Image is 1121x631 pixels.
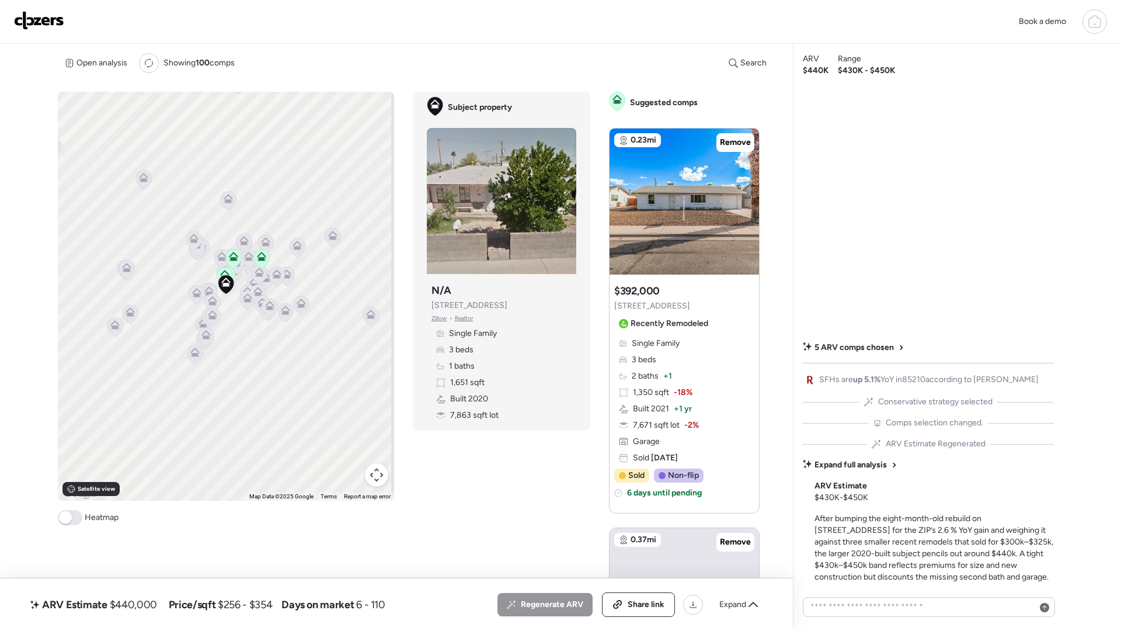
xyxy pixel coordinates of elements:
[14,11,64,30] img: Logo
[720,536,751,548] span: Remove
[449,344,474,356] span: 3 beds
[169,598,215,612] span: Price/sqft
[631,534,656,546] span: 0.37mi
[455,314,474,323] span: Realtor
[249,493,314,500] span: Map Data ©2025 Google
[814,492,868,504] span: $430K - $450K
[450,393,488,405] span: Built 2020
[344,493,391,500] a: Report a map error
[632,354,656,366] span: 3 beds
[633,387,669,398] span: 1,350 sqft
[853,375,880,384] span: up 5.1%
[814,480,867,492] span: ARV Estimate
[431,300,507,311] span: [STREET_ADDRESS]
[356,598,385,612] span: 6 - 110
[886,417,983,429] span: Comps selection changed.
[431,314,447,323] span: Zillow
[85,512,119,523] span: Heatmap
[61,486,99,501] img: Google
[450,377,485,389] span: 1,651 sqft
[448,102,512,113] span: Subject property
[649,453,678,463] span: [DATE]
[663,370,672,382] span: + 1
[668,470,699,481] span: Non-flip
[632,338,680,349] span: Single Family
[321,493,337,500] a: Terms (opens in new tab)
[674,403,692,415] span: + 1 yr
[163,57,235,69] span: Showing comps
[740,57,767,69] span: Search
[819,374,1039,386] span: SFHs are YoY in 85210 according to [PERSON_NAME]
[803,53,819,65] span: ARV
[628,599,664,611] span: Share link
[196,58,210,68] span: 100
[632,370,659,382] span: 2 baths
[627,487,702,499] span: 6 days until pending
[633,403,669,415] span: Built 2021
[449,360,475,372] span: 1 baths
[633,452,678,464] span: Sold
[684,419,699,431] span: -2%
[838,53,861,65] span: Range
[838,65,895,77] span: $430K - $450K
[614,284,660,298] h3: $392,000
[631,134,656,146] span: 0.23mi
[803,65,828,77] span: $440K
[76,57,127,69] span: Open analysis
[365,463,388,487] button: Map camera controls
[814,514,1053,582] span: After bumping the eight-month-old rebuild on [STREET_ADDRESS] for the ZIP’s 2.6 % YoY gain and we...
[449,328,497,339] span: Single Family
[42,598,107,612] span: ARV Estimate
[78,484,115,494] span: Satellite view
[281,598,354,612] span: Days on market
[719,599,746,611] span: Expand
[814,459,887,471] span: Expand full analysis
[1019,16,1066,26] span: Book a demo
[450,410,499,421] span: 7,863 sqft lot
[886,438,986,450] span: ARV Estimate Regenerated
[878,396,993,408] span: Conservative strategy selected
[521,599,583,611] span: Regenerate ARV
[110,598,157,612] span: $440,000
[450,314,452,323] span: •
[61,486,99,501] a: Open this area in Google Maps (opens a new window)
[674,387,692,398] span: -18%
[720,137,751,148] span: Remove
[631,318,708,330] span: Recently Remodeled
[614,300,690,312] span: [STREET_ADDRESS]
[814,342,894,353] span: 5 ARV comps chosen
[630,97,698,109] span: Suggested comps
[628,470,645,481] span: Sold
[431,283,451,297] h3: N/A
[633,436,660,448] span: Garage
[633,419,680,431] span: 7,671 sqft lot
[218,598,272,612] span: $256 - $354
